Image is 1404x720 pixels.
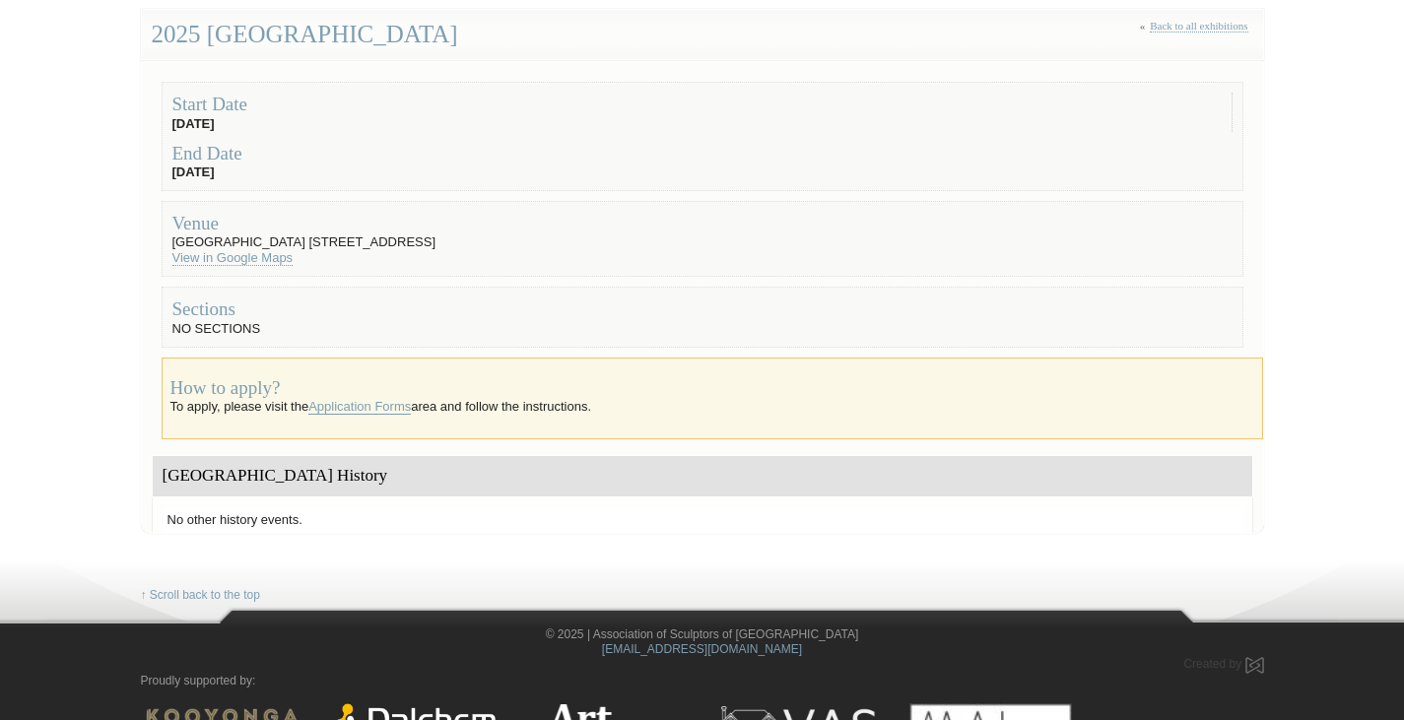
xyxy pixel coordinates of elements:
[1183,657,1263,671] a: Created by
[141,588,260,603] a: ↑ Scroll back to the top
[602,642,802,656] a: [EMAIL_ADDRESS][DOMAIN_NAME]
[170,376,1254,399] div: How to apply?
[172,164,215,179] strong: [DATE]
[163,507,1242,533] li: No other history events.
[126,627,1279,657] div: © 2025 | Association of Sculptors of [GEOGRAPHIC_DATA]
[141,674,1264,688] p: Proudly supported by:
[172,212,1233,234] div: Venue
[141,9,1264,61] div: 2025 [GEOGRAPHIC_DATA]
[172,250,294,266] a: View in Google Maps
[162,287,1243,347] fieldset: NO SECTIONS
[162,201,1243,277] fieldset: [GEOGRAPHIC_DATA] [STREET_ADDRESS]
[1150,20,1247,33] a: Back to all exhibitions
[172,93,1232,115] div: Start Date
[1140,20,1253,54] div: «
[308,399,411,415] a: Application Forms
[172,116,215,131] strong: [DATE]
[1183,657,1241,671] span: Created by
[172,297,1233,320] div: Sections
[162,358,1263,439] div: To apply, please visit the area and follow the instructions.
[172,142,1233,164] div: End Date
[153,456,1252,496] div: [GEOGRAPHIC_DATA] History
[1245,657,1264,674] img: Created by Marby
